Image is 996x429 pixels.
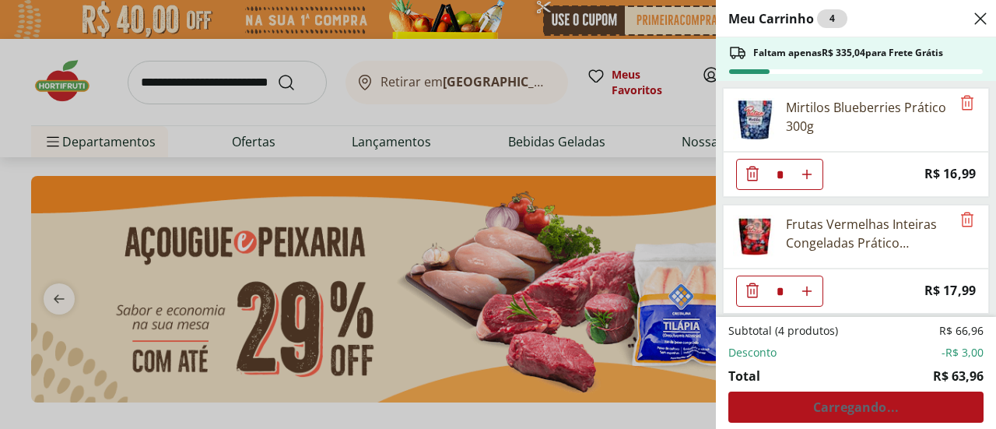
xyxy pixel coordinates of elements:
span: Desconto [728,345,777,360]
div: Mirtilos Blueberries Prático 300g [786,98,951,135]
div: 4 [817,9,847,28]
span: -R$ 3,00 [942,345,984,360]
button: Diminuir Quantidade [737,276,768,307]
button: Remove [958,94,977,113]
input: Quantidade Atual [768,276,791,306]
span: R$ 16,99 [924,164,976,185]
button: Diminuir Quantidade [737,159,768,190]
span: R$ 17,99 [924,280,976,301]
button: Aumentar Quantidade [791,159,822,190]
span: Total [728,367,760,385]
div: Frutas Vermelhas Inteiras Congeladas Prático Unidade [786,215,951,252]
button: Remove [958,211,977,230]
span: Subtotal (4 produtos) [728,323,838,339]
img: Frutas Vermelhas Inteiras Congeladas Prático 400g [733,215,777,258]
img: Mirtilos Congelados Prático 300g [733,98,777,142]
span: R$ 63,96 [933,367,984,385]
span: Faltam apenas R$ 335,04 para Frete Grátis [753,47,943,59]
button: Aumentar Quantidade [791,276,822,307]
span: R$ 66,96 [939,323,984,339]
input: Quantidade Atual [768,160,791,189]
h2: Meu Carrinho [728,9,847,28]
